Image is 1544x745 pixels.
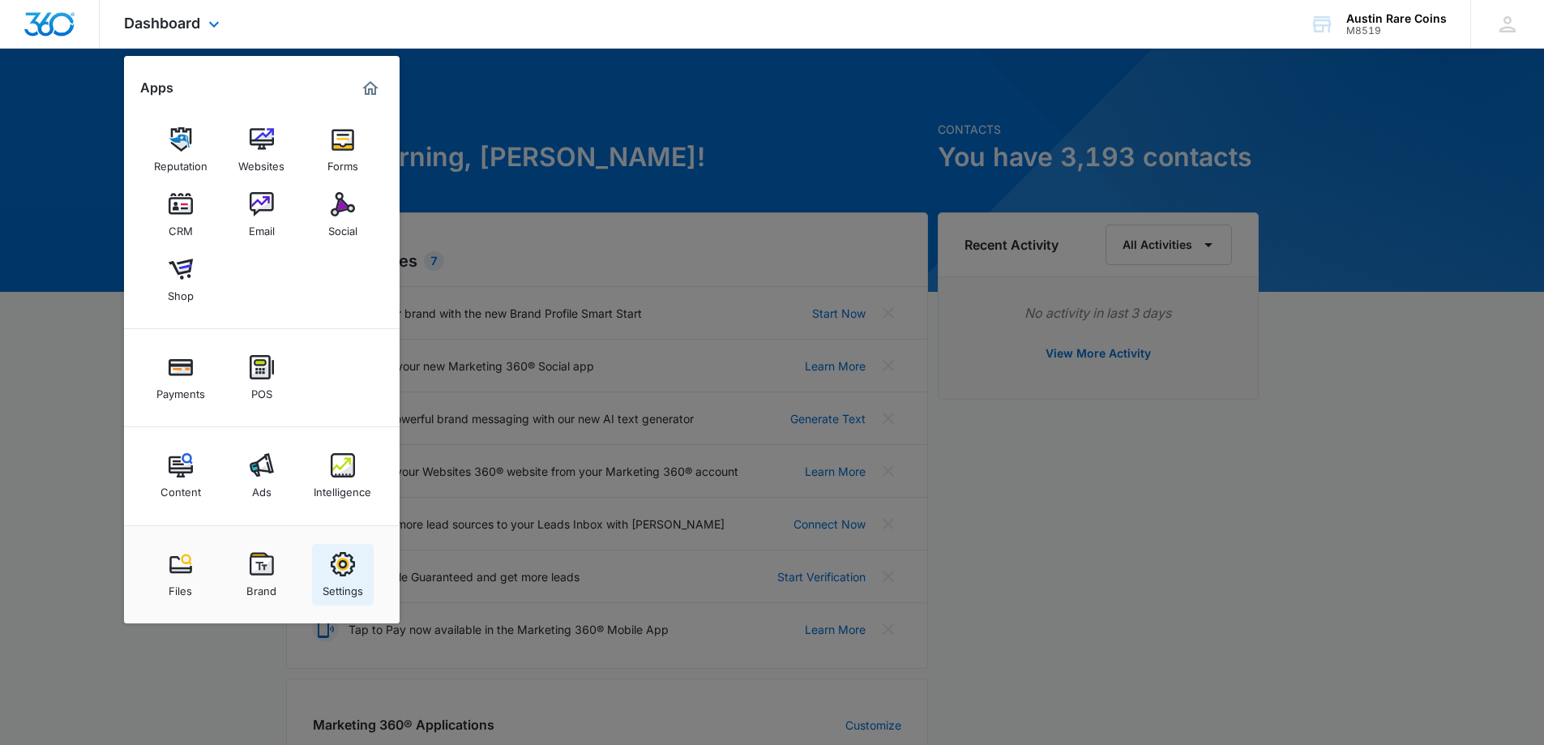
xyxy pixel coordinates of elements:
[156,379,205,400] div: Payments
[150,184,212,246] a: CRM
[323,576,363,597] div: Settings
[160,477,201,499] div: Content
[328,216,357,238] div: Social
[231,544,293,606] a: Brand
[357,75,383,101] a: Marketing 360® Dashboard
[1346,25,1447,36] div: account id
[124,15,200,32] span: Dashboard
[246,576,276,597] div: Brand
[169,216,193,238] div: CRM
[312,445,374,507] a: Intelligence
[252,477,272,499] div: Ads
[327,152,358,173] div: Forms
[231,445,293,507] a: Ads
[231,184,293,246] a: Email
[238,152,284,173] div: Websites
[154,152,207,173] div: Reputation
[312,119,374,181] a: Forms
[140,80,173,96] h2: Apps
[1346,12,1447,25] div: account name
[150,119,212,181] a: Reputation
[150,347,212,409] a: Payments
[312,544,374,606] a: Settings
[312,184,374,246] a: Social
[150,249,212,310] a: Shop
[251,379,272,400] div: POS
[314,477,371,499] div: Intelligence
[168,281,194,302] div: Shop
[249,216,275,238] div: Email
[150,544,212,606] a: Files
[231,119,293,181] a: Websites
[231,347,293,409] a: POS
[169,576,192,597] div: Files
[150,445,212,507] a: Content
